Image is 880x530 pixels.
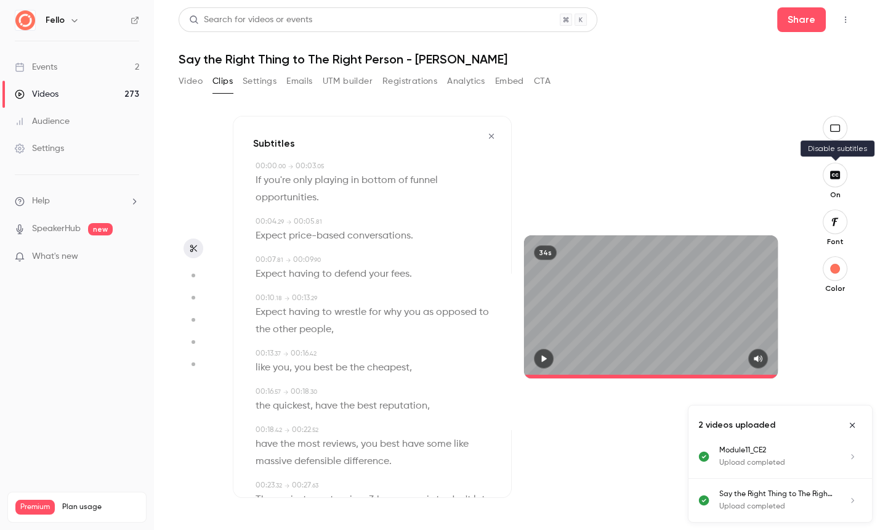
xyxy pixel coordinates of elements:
[495,71,524,91] button: Embed
[15,142,64,155] div: Settings
[15,88,59,100] div: Videos
[285,294,289,303] span: →
[398,172,408,189] span: of
[448,491,471,508] span: don't
[15,115,70,128] div: Audience
[382,71,437,91] button: Registrations
[436,491,446,508] span: to
[256,304,286,321] span: Expect
[427,436,451,453] span: some
[447,71,485,91] button: Analytics
[256,491,272,508] span: The
[275,491,307,508] span: easiest
[256,189,317,206] span: opportunities
[342,491,358,508] span: win
[360,491,366,508] span: a
[357,397,377,415] span: best
[331,321,334,338] span: ,
[296,163,316,170] span: 00:03
[719,445,833,456] p: Module11_CE2
[283,349,288,359] span: →
[334,266,366,283] span: defend
[294,453,341,470] span: defensible
[256,482,275,489] span: 00:23
[256,172,261,189] span: If
[277,163,286,169] span: . 00
[243,71,277,91] button: Settings
[264,172,291,189] span: you're
[15,61,57,73] div: Events
[698,419,775,431] p: 2 videos uploaded
[389,453,392,470] span: .
[330,491,340,508] span: to
[276,257,283,263] span: . 81
[436,304,477,321] span: opposed
[411,227,413,245] span: .
[315,219,322,225] span: . 81
[777,7,826,32] button: Share
[344,453,389,470] span: difference
[315,397,337,415] span: have
[361,436,377,453] span: you
[289,359,292,377] span: ,
[719,489,833,500] p: Say the Right Thing to The Right Person - [PERSON_NAME]
[815,143,855,153] p: Landscape
[719,501,833,512] p: Upload completed
[310,397,313,415] span: ,
[292,482,311,489] span: 00:27
[322,266,332,283] span: to
[347,227,411,245] span: conversations
[323,436,356,453] span: reviews
[297,436,320,453] span: most
[323,71,373,91] button: UTM builder
[280,436,295,453] span: the
[189,14,312,26] div: Search for videos or events
[315,172,349,189] span: playing
[299,321,331,338] span: people
[32,250,78,263] span: What's new
[293,256,313,264] span: 00:09
[410,172,438,189] span: funnel
[534,245,557,260] div: 34s
[377,491,402,508] span: horse
[32,195,50,208] span: Help
[289,304,320,321] span: having
[316,163,324,169] span: . 05
[380,436,400,453] span: best
[309,351,317,357] span: . 42
[427,491,434,508] span: is
[311,483,318,489] span: . 63
[322,304,332,321] span: to
[62,502,139,512] span: Plan usage
[286,218,291,227] span: →
[369,491,374,508] span: 3
[340,397,355,415] span: the
[474,491,485,508] span: let
[256,426,274,434] span: 00:18
[719,489,862,512] a: Say the Right Thing to The Right Person - [PERSON_NAME]Upload completed
[256,227,286,245] span: Expect
[313,359,333,377] span: best
[391,266,410,283] span: fees
[369,266,389,283] span: your
[286,71,312,91] button: Emails
[688,445,872,522] ul: Uploads list
[285,481,289,491] span: →
[427,397,430,415] span: ,
[256,295,275,302] span: 00:10
[274,427,282,433] span: . 42
[273,389,281,395] span: . 57
[815,283,855,293] p: Color
[310,295,317,301] span: . 29
[317,189,319,206] span: .
[309,389,317,395] span: . 30
[351,172,359,189] span: in
[88,223,113,235] span: new
[32,222,81,235] a: SpeakerHub
[291,388,309,396] span: 00:18
[256,256,276,264] span: 00:07
[253,136,295,151] h3: Subtitles
[256,350,273,357] span: 00:13
[402,436,424,453] span: have
[289,227,345,245] span: price-based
